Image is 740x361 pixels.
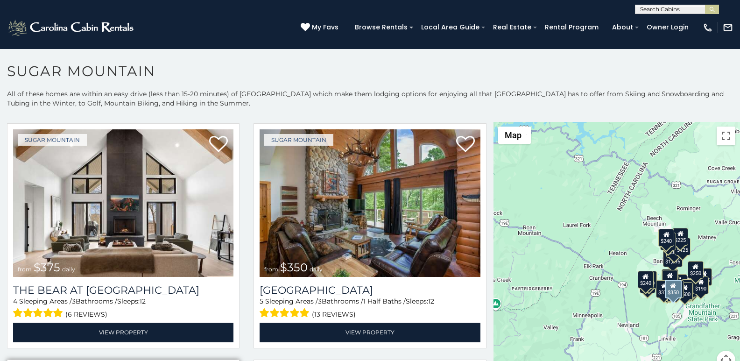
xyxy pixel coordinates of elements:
[310,266,323,273] span: daily
[671,274,687,292] div: $200
[264,266,278,273] span: from
[260,284,480,297] h3: Grouse Moor Lodge
[13,323,233,342] a: View Property
[264,134,333,146] a: Sugar Mountain
[488,20,536,35] a: Real Estate
[658,229,674,247] div: $240
[301,22,341,33] a: My Favs
[717,127,735,145] button: Toggle fullscreen view
[260,297,480,320] div: Sleeping Areas / Bathrooms / Sleeps:
[428,297,434,305] span: 12
[416,20,484,35] a: Local Area Guide
[260,284,480,297] a: [GEOGRAPHIC_DATA]
[682,279,698,297] div: $195
[540,20,603,35] a: Rental Program
[693,276,709,294] div: $190
[607,20,638,35] a: About
[260,323,480,342] a: View Property
[280,261,308,274] span: $350
[696,268,712,286] div: $155
[687,261,703,279] div: $250
[637,271,653,289] div: $240
[656,280,672,298] div: $375
[505,130,522,140] span: Map
[723,22,733,33] img: mail-regular-white.png
[665,280,682,298] div: $350
[260,129,480,277] a: Grouse Moor Lodge from $350 daily
[209,135,228,155] a: Add to favorites
[662,249,682,267] div: $1,095
[34,261,60,274] span: $375
[13,297,233,320] div: Sleeping Areas / Bathrooms / Sleeps:
[675,238,691,255] div: $125
[312,22,338,32] span: My Favs
[363,297,406,305] span: 1 Half Baths /
[62,266,75,273] span: daily
[260,297,263,305] span: 5
[260,129,480,277] img: Grouse Moor Lodge
[65,308,107,320] span: (6 reviews)
[72,297,76,305] span: 3
[318,297,322,305] span: 3
[18,134,87,146] a: Sugar Mountain
[662,269,678,287] div: $265
[312,308,356,320] span: (13 reviews)
[498,127,531,144] button: Change map style
[703,22,713,33] img: phone-regular-white.png
[662,269,677,287] div: $190
[662,270,678,288] div: $300
[13,284,233,297] h3: The Bear At Sugar Mountain
[18,266,32,273] span: from
[677,282,693,300] div: $500
[660,233,676,250] div: $170
[13,129,233,277] a: The Bear At Sugar Mountain from $375 daily
[140,297,146,305] span: 12
[7,18,136,37] img: White-1-2.png
[456,135,475,155] a: Add to favorites
[13,284,233,297] a: The Bear At [GEOGRAPHIC_DATA]
[668,280,684,298] div: $350
[13,297,17,305] span: 4
[13,129,233,277] img: The Bear At Sugar Mountain
[350,20,412,35] a: Browse Rentals
[672,228,688,246] div: $225
[642,20,693,35] a: Owner Login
